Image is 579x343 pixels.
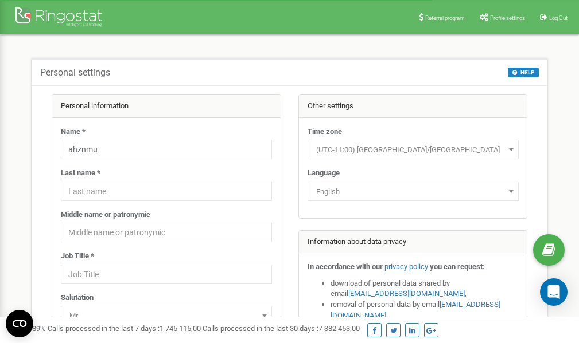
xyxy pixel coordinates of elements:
[508,68,539,77] button: HELP
[61,140,272,159] input: Name
[331,278,519,299] li: download of personal data shared by email ,
[61,182,272,201] input: Last name
[61,293,94,303] label: Salutation
[308,262,383,271] strong: In accordance with our
[52,95,281,118] div: Personal information
[61,306,272,325] span: Mr.
[160,324,201,333] u: 1 745 115,00
[430,262,485,271] strong: you can request:
[308,168,340,179] label: Language
[203,324,360,333] span: Calls processed in the last 30 days :
[348,289,465,298] a: [EMAIL_ADDRESS][DOMAIN_NAME]
[308,127,342,137] label: Time zone
[312,142,515,158] span: (UTC-11:00) Pacific/Midway
[425,15,465,21] span: Referral program
[308,140,519,159] span: (UTC-11:00) Pacific/Midway
[312,184,515,200] span: English
[61,127,86,137] label: Name *
[61,223,272,242] input: Middle name or patronymic
[61,265,272,284] input: Job Title
[299,95,527,118] div: Other settings
[318,324,360,333] u: 7 382 453,00
[549,15,568,21] span: Log Out
[299,231,527,254] div: Information about data privacy
[61,251,94,262] label: Job Title *
[61,168,100,179] label: Last name *
[40,68,110,78] h5: Personal settings
[384,262,428,271] a: privacy policy
[331,299,519,321] li: removal of personal data by email ,
[540,278,568,306] div: Open Intercom Messenger
[65,308,268,324] span: Mr.
[308,182,519,201] span: English
[490,15,525,21] span: Profile settings
[61,210,150,220] label: Middle name or patronymic
[48,324,201,333] span: Calls processed in the last 7 days :
[6,310,33,337] button: Open CMP widget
